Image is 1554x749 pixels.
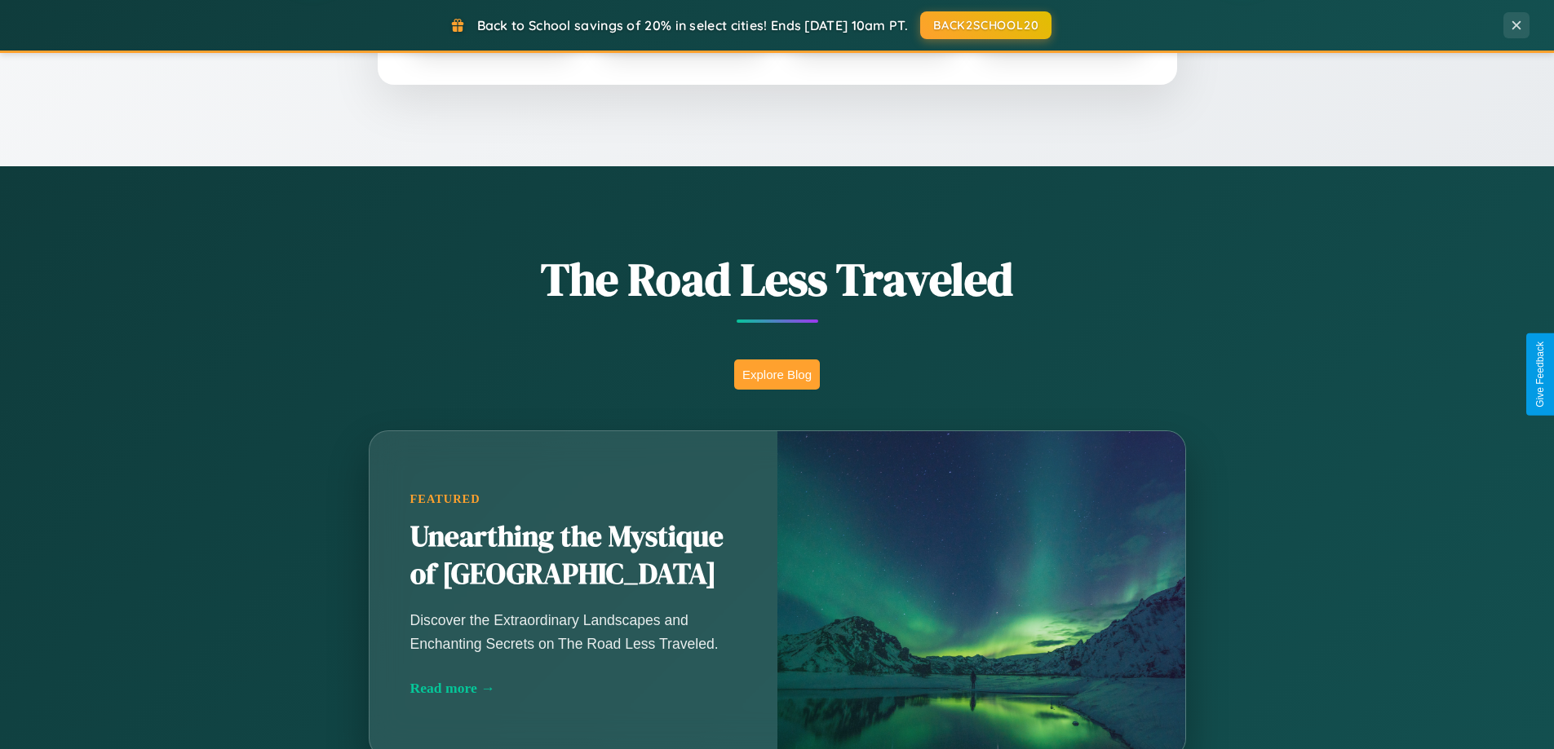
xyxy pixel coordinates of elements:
[410,492,737,506] div: Featured
[410,518,737,593] h2: Unearthing the Mystique of [GEOGRAPHIC_DATA]
[288,248,1267,311] h1: The Road Less Traveled
[477,17,908,33] span: Back to School savings of 20% in select cities! Ends [DATE] 10am PT.
[1534,341,1546,408] div: Give Feedback
[920,11,1051,39] button: BACK2SCHOOL20
[410,609,737,654] p: Discover the Extraordinary Landscapes and Enchanting Secrets on The Road Less Traveled.
[734,359,820,390] button: Explore Blog
[410,680,737,697] div: Read more →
